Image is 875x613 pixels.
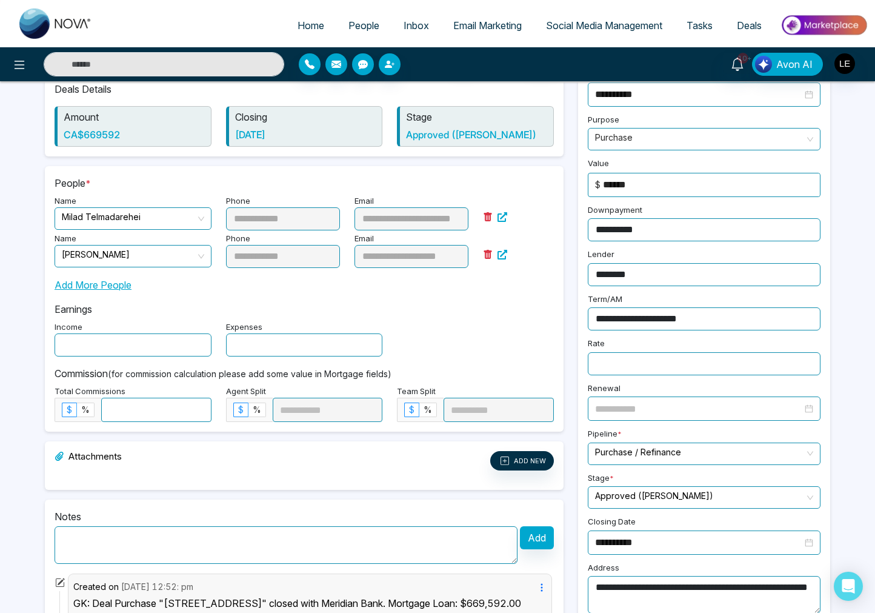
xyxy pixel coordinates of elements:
[64,129,205,141] h6: CA$ 669592
[285,14,336,37] a: Home
[534,14,674,37] a: Social Media Management
[226,386,266,398] label: Agent Split
[226,321,262,333] label: Expenses
[805,538,813,547] span: close-circle
[298,19,324,32] span: Home
[453,19,522,32] span: Email Marketing
[19,8,92,39] img: Nova CRM Logo
[226,195,250,207] label: Phone
[238,404,244,415] span: $
[755,56,772,73] img: Lead Flow
[55,82,554,96] p: Deals Details
[226,233,250,245] label: Phone
[391,14,441,37] a: Inbox
[67,404,72,415] span: $
[737,19,762,32] span: Deals
[55,195,76,207] label: Name
[588,338,605,352] label: Rate
[354,195,374,207] label: Email
[546,19,662,32] span: Social Media Management
[725,14,774,37] a: Deals
[588,428,622,443] label: Pipeline
[354,233,374,245] label: Email
[121,581,193,592] span: [DATE] 12:52: pm
[490,451,554,471] button: ADD NEW
[406,129,547,141] h6: Approved ([PERSON_NAME])
[406,110,547,124] p: Stage
[687,19,713,32] span: Tasks
[588,204,642,219] label: Downpayment
[588,158,609,172] label: Value
[834,53,855,74] img: User Avatar
[805,90,813,99] span: close-circle
[780,12,868,39] img: Market-place.gif
[723,53,752,74] a: 10+
[409,404,414,415] span: $
[588,293,622,308] label: Term/AM
[55,278,131,292] span: Add More People
[520,526,554,549] button: Add
[441,14,534,37] a: Email Marketing
[55,321,82,333] label: Income
[834,572,863,601] div: Open Intercom Messenger
[588,383,620,397] label: Renewal
[55,233,76,245] label: Name
[55,509,554,524] p: Notes
[235,110,376,124] p: Closing
[424,404,432,415] span: %
[588,516,636,531] label: Closing Date
[73,581,119,592] span: Created on
[595,129,813,150] span: Purchase
[108,369,391,379] small: (for commission calculation please add some value in Mortgage fields)
[737,53,748,64] span: 10+
[55,451,122,466] h6: Attachments
[81,404,90,415] span: %
[752,53,823,76] button: Avon AI
[348,19,379,32] span: People
[336,14,391,37] a: People
[253,404,261,415] span: %
[404,19,429,32] span: Inbox
[235,129,376,141] h6: [DATE]
[55,302,554,317] p: Earnings
[55,386,125,398] label: Total Commissions
[588,249,614,263] label: Lender
[674,14,725,37] a: Tasks
[588,562,619,577] label: Address
[588,472,614,487] label: Stage
[64,110,205,124] p: Amount
[776,57,813,72] span: Avon AI
[397,386,436,398] label: Team Split
[55,366,554,381] p: Commission
[55,176,554,190] p: People
[588,114,619,129] label: Purpose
